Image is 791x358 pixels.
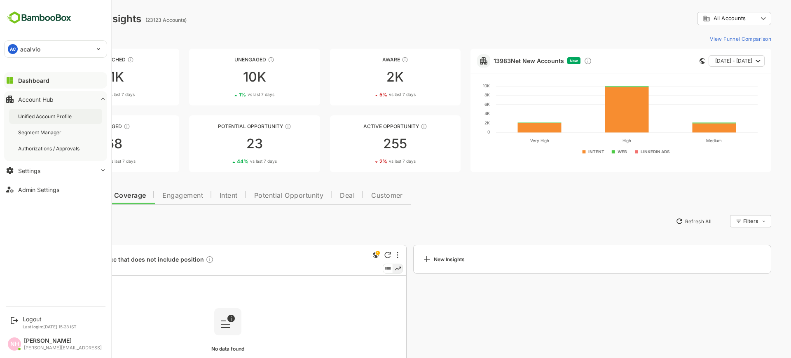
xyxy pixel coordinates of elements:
[160,56,291,63] div: Unengaged
[18,167,40,174] div: Settings
[674,15,729,22] div: All Accounts
[454,83,461,88] text: 10K
[24,337,102,344] div: [PERSON_NAME]
[456,92,461,97] text: 8K
[351,158,387,164] div: 2 %
[160,115,291,172] a: Potential OpportunityThese accounts are MQAs and can be passed on to Inside Sales2344%vs last 7 days
[311,192,326,199] span: Deal
[342,192,374,199] span: Customer
[68,158,107,164] div: 19 %
[160,123,291,129] div: Potential Opportunity
[160,49,291,105] a: UnengagedThese accounts have not shown enough engagement and need nurturing10K1%vs last 7 days
[301,123,432,129] div: Active Opportunity
[351,91,387,98] div: 5 %
[8,44,18,54] div: AC
[356,252,362,258] div: Refresh
[20,123,150,129] div: Engaged
[221,158,248,164] span: vs last 7 days
[20,115,150,172] a: EngagedThese accounts are warm, further nurturing would qualify them to MQAs6819%vs last 7 days
[678,32,742,45] button: View Funnel Comparison
[69,91,106,98] div: 0 %
[501,138,520,143] text: Very High
[28,192,117,199] span: Data Quality and Coverage
[392,123,398,130] div: These accounts have open opportunities which might be at any of the Sales Stages
[714,214,742,229] div: Filters
[360,158,387,164] span: vs last 7 days
[23,316,77,323] div: Logout
[8,337,21,351] div: NH
[373,56,379,63] div: These accounts have just entered the buying cycle and need further nurturing
[459,129,461,134] text: 0
[680,55,736,67] button: [DATE] - [DATE]
[671,58,676,64] div: This card does not support filter and segments
[24,345,102,351] div: [PERSON_NAME][EMAIL_ADDRESS]
[456,111,461,116] text: 4K
[18,96,54,103] div: Account Hub
[191,192,209,199] span: Intent
[18,77,49,84] div: Dashboard
[301,70,432,84] div: 2K
[95,123,101,130] div: These accounts are warm, further nurturing would qualify them to MQAs
[23,324,77,329] p: Last login: [DATE] 15:23 IST
[160,137,291,150] div: 23
[301,115,432,172] a: Active OpportunityThese accounts have open opportunities which might be at any of the Sales Stage...
[239,56,246,63] div: These accounts have not shown enough engagement and need nurturing
[20,137,150,150] div: 68
[4,91,107,108] button: Account Hub
[685,15,717,21] span: All Accounts
[177,255,185,265] div: Description not present
[160,70,291,84] div: 10K
[301,56,432,63] div: Aware
[117,17,160,23] ag: (23123 Accounts)
[98,56,105,63] div: These accounts have not been engaged with for a defined time period
[360,91,387,98] span: vs last 7 days
[20,56,150,63] div: Unreached
[225,192,295,199] span: Potential Opportunity
[44,255,185,265] span: 0 Accounts acc that does not include position
[18,113,73,120] div: Unified Account Profile
[643,215,686,228] button: Refresh All
[4,162,107,179] button: Settings
[5,41,107,57] div: ACacalvio
[80,158,107,164] span: vs last 7 days
[20,70,150,84] div: 11K
[594,138,602,143] text: High
[133,192,174,199] span: Engagement
[219,91,246,98] span: vs last 7 days
[18,186,59,193] div: Admin Settings
[4,72,107,89] button: Dashboard
[79,91,106,98] span: vs last 7 days
[668,11,742,27] div: All Accounts
[368,252,370,258] div: More
[4,181,107,198] button: Admin Settings
[256,123,262,130] div: These accounts are MQAs and can be passed on to Inside Sales
[4,10,74,26] img: BambooboxFullLogoMark.5f36c76dfaba33ec1ec1367b70bb1252.svg
[44,255,188,265] a: 0 Accounts acc that does not include positionDescription not present
[20,49,150,105] a: UnreachedThese accounts have not been engaged with for a defined time period11K0%vs last 7 days
[541,58,549,63] span: New
[714,218,729,224] div: Filters
[686,56,723,66] span: [DATE] - [DATE]
[18,145,81,152] div: Authorizations / Approvals
[456,120,461,125] text: 2K
[342,250,352,261] div: This is a global insight. Segment selection is not applicable for this view
[456,102,461,107] text: 6K
[555,57,563,65] div: Discover new ICP-fit accounts showing engagement — via intent surges, anonymous website visits, L...
[465,57,535,64] a: 13983Net New Accounts
[301,137,432,150] div: 255
[677,138,693,143] text: Medium
[20,45,40,54] p: acalvio
[20,214,80,229] button: New Insights
[20,13,112,25] div: Dashboard Insights
[384,245,742,274] a: New Insights
[301,49,432,105] a: AwareThese accounts have just entered the buying cycle and need further nurturing2K5%vs last 7 days
[210,91,246,98] div: 1 %
[208,158,248,164] div: 44 %
[18,129,63,136] div: Segment Manager
[393,254,436,264] div: New Insights
[183,346,215,352] span: No data found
